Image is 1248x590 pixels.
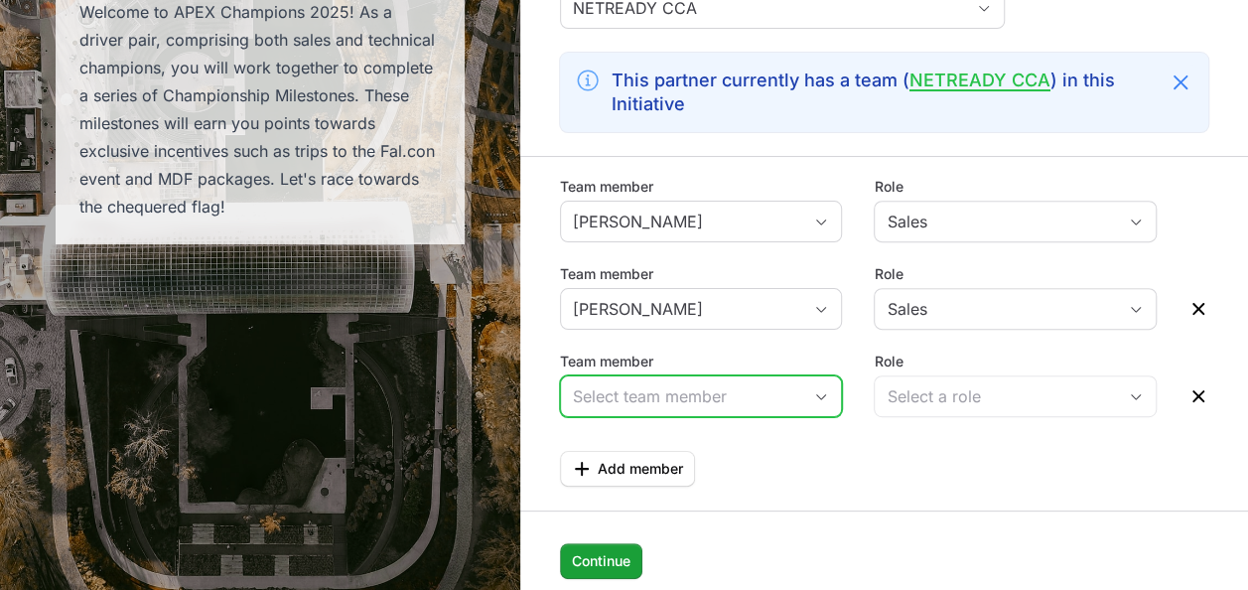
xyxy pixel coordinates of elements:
button: Add member [560,451,695,487]
label: Role [874,264,1157,284]
label: Role [874,177,1157,197]
a: NETREADY CCA [909,70,1050,92]
span: Continue [572,549,630,573]
label: Team member [560,264,843,284]
div: Select a role [887,384,1116,408]
div: Open [801,376,841,416]
input: Select team member [561,202,802,241]
div: Open [801,202,841,241]
label: Team member [560,177,843,197]
input: Select team member [561,376,802,416]
div: Sales [887,297,1116,321]
label: Role [874,352,1157,371]
button: Continue [560,543,642,579]
button: Sales [875,202,1156,241]
span: Add member [598,457,683,481]
button: Select a role [875,376,1156,416]
div: Sales [887,210,1116,233]
button: Sales [875,289,1156,329]
label: Team member [560,352,843,371]
h3: This partner currently has a team ( ) in this Initiative [612,69,1157,116]
input: Select team member [561,289,802,329]
div: Open [801,289,841,329]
